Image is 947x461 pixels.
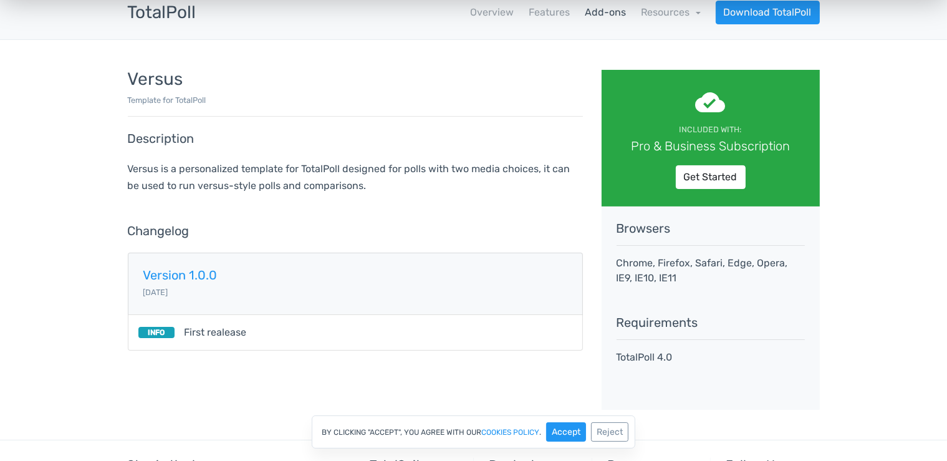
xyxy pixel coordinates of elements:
button: Accept [546,422,586,442]
h5: Browsers [617,221,805,235]
a: cookies policy [481,429,539,436]
a: Resources [641,6,701,18]
small: INFO [138,327,175,338]
a: Overview [470,5,514,20]
a: Version 1.0.0 [DATE] [128,253,583,315]
a: Features [529,5,570,20]
div: By clicking "Accept", you agree with our . [312,415,635,449]
h5: Description [128,132,583,145]
h3: Versus [128,70,583,89]
p: Template for TotalPoll [128,94,583,106]
button: Reject [591,422,628,442]
a: Download TotalPoll [716,1,820,24]
span: cloud_done [696,87,726,117]
h5: Changelog [128,224,583,238]
small: Included with: [680,125,742,134]
span: First realease [185,325,247,340]
p: Chrome, Firefox, Safari, Edge, Opera, IE9, IE10, IE11 [617,256,805,286]
p: TotalPoll 4.0 [617,350,805,365]
h5: Requirements [617,316,805,329]
a: Add-ons [585,5,626,20]
a: Get Started [676,165,746,189]
p: Versus is a personalized template for TotalPoll designed for polls with two media choices, it can... [128,160,583,194]
div: Pro & Business Subscription [619,137,802,155]
small: [DATE] [143,288,168,297]
h3: TotalPoll [128,3,196,22]
h5: Version 1.0.0 [143,268,567,282]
